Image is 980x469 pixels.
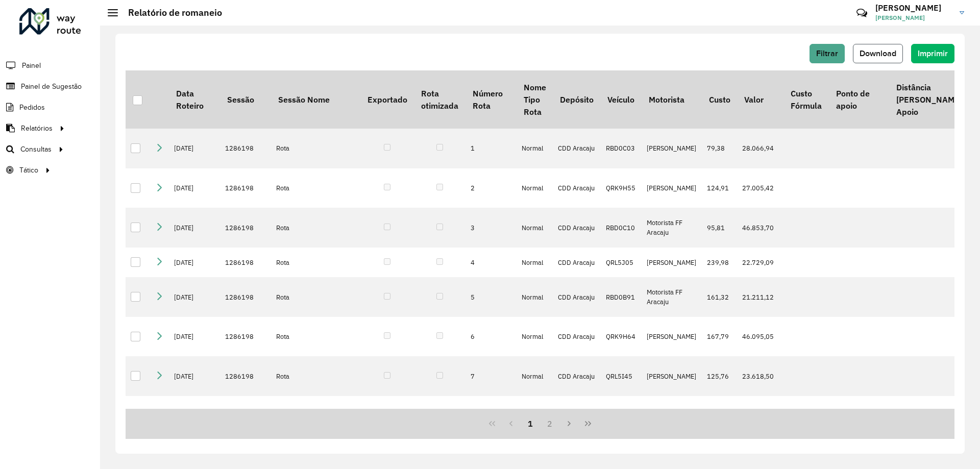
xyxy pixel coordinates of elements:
td: Rota [271,317,360,357]
td: 239,98 [702,248,737,277]
td: [PERSON_NAME] [642,396,702,436]
td: 1286198 [220,248,271,277]
td: CDD Aracaju [553,129,600,168]
th: Sessão [220,70,271,129]
td: [DATE] [169,129,220,168]
td: Normal [517,208,553,248]
td: [PERSON_NAME] [642,129,702,168]
td: [DATE] [169,396,220,436]
td: 23.618,50 [737,356,783,396]
td: [PERSON_NAME] [642,317,702,357]
td: Normal [517,277,553,317]
button: Download [853,44,903,63]
td: 33.591,26 [737,396,783,436]
td: 46.853,70 [737,208,783,248]
td: 7 [465,356,517,396]
td: 79,38 [702,129,737,168]
button: Next Page [559,414,579,433]
td: RBD0B91 [601,277,642,317]
button: 1 [521,414,540,433]
td: Rota [271,129,360,168]
td: Normal [517,248,553,277]
a: Contato Rápido [851,2,873,24]
td: CDD Aracaju [553,208,600,248]
td: Normal [517,317,553,357]
th: Rota otimizada [414,70,465,129]
td: 1286198 [220,129,271,168]
span: Painel de Sugestão [21,81,82,92]
th: Custo [702,70,737,129]
td: [PERSON_NAME] [642,248,702,277]
td: [PERSON_NAME] [642,356,702,396]
th: Distância [PERSON_NAME] Apoio [889,70,969,129]
td: QRL5I45 [601,356,642,396]
span: [PERSON_NAME] [875,13,952,22]
span: Imprimir [918,49,948,58]
td: 1286198 [220,277,271,317]
span: Consultas [20,144,52,155]
td: QRK9H64 [601,317,642,357]
td: CDD Aracaju [553,317,600,357]
td: RBD0C03 [601,129,642,168]
td: QRK9H55 [601,168,642,208]
td: [DATE] [169,277,220,317]
td: QRL5J05 [601,248,642,277]
td: 6 [465,317,517,357]
td: 22.729,09 [737,248,783,277]
th: Motorista [642,70,702,129]
span: Filtrar [816,49,838,58]
td: Rota [271,396,360,436]
td: Motorista FF Aracaju [642,277,702,317]
td: 1 [465,129,517,168]
span: Tático [19,165,38,176]
th: Ponto de apoio [829,70,889,129]
td: 161,32 [702,277,737,317]
td: 28.066,94 [737,129,783,168]
td: CDD Aracaju [553,356,600,396]
td: QRK9H62 [601,396,642,436]
td: Rota [271,208,360,248]
th: Nome Tipo Rota [517,70,553,129]
td: 0,00 [702,396,737,436]
td: [DATE] [169,168,220,208]
td: Rota [271,248,360,277]
button: 2 [540,414,559,433]
span: Pedidos [19,102,45,113]
td: CDD Aracaju [553,168,600,208]
td: Normal [517,129,553,168]
th: Número Rota [465,70,517,129]
td: 4 [465,248,517,277]
button: Imprimir [911,44,954,63]
span: Relatórios [21,123,53,134]
td: [DATE] [169,356,220,396]
td: 8 [465,396,517,436]
span: Download [860,49,896,58]
th: Custo Fórmula [783,70,828,129]
td: Motorista FF Aracaju [642,208,702,248]
td: 2 [465,168,517,208]
span: Painel [22,60,41,71]
td: Normal [517,168,553,208]
th: Depósito [553,70,600,129]
h2: Relatório de romaneio [118,7,222,18]
button: Filtrar [810,44,845,63]
th: Sessão Nome [271,70,360,129]
td: 1286198 [220,168,271,208]
td: CDD Aracaju [553,248,600,277]
td: 167,79 [702,317,737,357]
td: 1286198 [220,356,271,396]
td: 21.211,12 [737,277,783,317]
td: 1286198 [220,208,271,248]
th: Exportado [360,70,414,129]
td: RBD0C10 [601,208,642,248]
td: Normal [517,396,553,436]
th: Data Roteiro [169,70,220,129]
td: 125,76 [702,356,737,396]
td: 27.005,42 [737,168,783,208]
td: 3 [465,208,517,248]
td: CDD Aracaju [553,277,600,317]
td: 1286198 [220,396,271,436]
td: 95,81 [702,208,737,248]
th: Veículo [601,70,642,129]
td: 124,91 [702,168,737,208]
